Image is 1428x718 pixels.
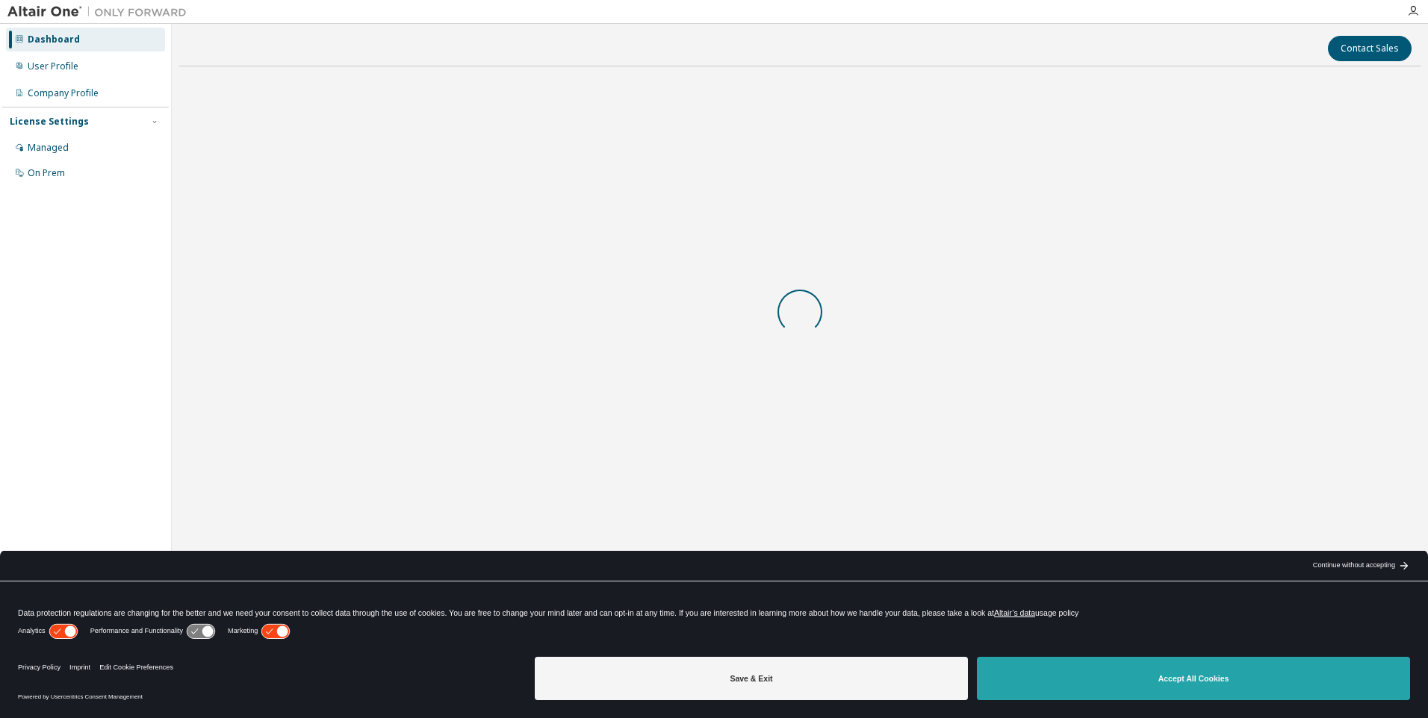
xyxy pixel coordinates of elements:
div: User Profile [28,60,78,72]
div: Managed [28,142,69,154]
div: On Prem [28,167,65,179]
div: License Settings [10,116,89,128]
img: Altair One [7,4,194,19]
div: Dashboard [28,34,80,46]
div: Company Profile [28,87,99,99]
button: Contact Sales [1328,36,1412,61]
